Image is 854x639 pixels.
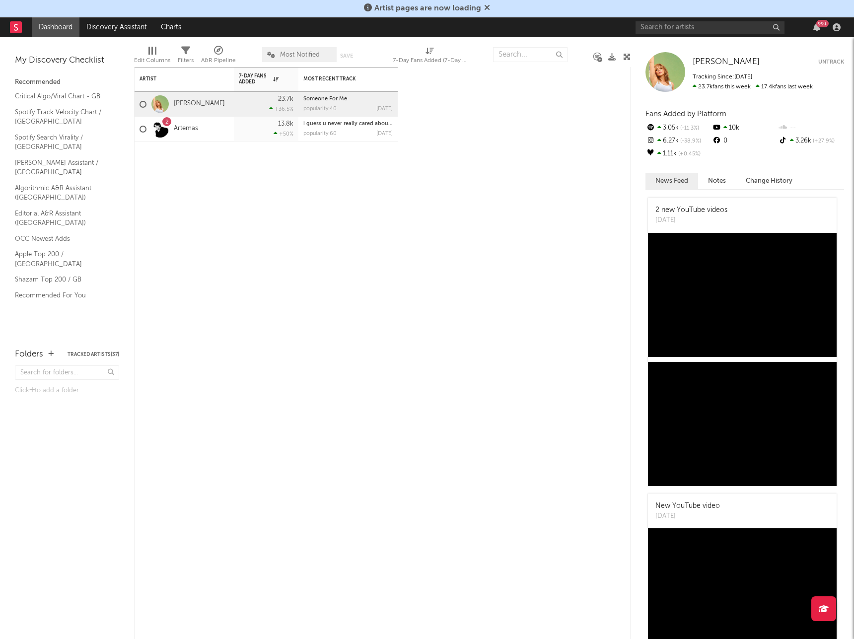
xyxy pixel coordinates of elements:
a: Apple Top 200 / [GEOGRAPHIC_DATA] [15,249,109,269]
div: i guess u never really cared about me [303,121,393,127]
div: Most Recent Track [303,76,378,82]
span: +27.9 % [811,139,835,144]
div: Someone For Me [303,96,393,102]
a: [PERSON_NAME] Assistant / [GEOGRAPHIC_DATA] [15,157,109,178]
a: OCC Newest Adds [15,233,109,244]
a: Spotify Track Velocity Chart / [GEOGRAPHIC_DATA] [15,107,109,127]
a: Shazam Top 200 / GB [15,274,109,285]
span: -38.9 % [679,139,701,144]
a: i guess u never really cared about me [303,121,400,127]
a: Recommended For You [15,290,109,301]
span: -11.3 % [679,126,699,131]
a: Editorial A&R Assistant ([GEOGRAPHIC_DATA]) [15,208,109,228]
a: Discovery Assistant [79,17,154,37]
div: 0 [712,135,778,147]
input: Search for folders... [15,365,119,380]
span: Tracking Since: [DATE] [693,74,752,80]
div: Click to add a folder. [15,385,119,397]
div: 99 + [816,20,829,27]
button: Tracked Artists(37) [68,352,119,357]
div: Recommended [15,76,119,88]
div: [DATE] [376,131,393,137]
span: 7-Day Fans Added [239,73,271,85]
a: Dashboard [32,17,79,37]
a: Artemas [174,125,198,133]
div: 10k [712,122,778,135]
div: 3.26k [778,135,844,147]
span: Fans Added by Platform [645,110,726,118]
input: Search for artists [636,21,784,34]
a: Critical Algo/Viral Chart - GB [15,91,109,102]
span: Most Notified [280,52,320,58]
div: My Discovery Checklist [15,55,119,67]
span: Artist pages are now loading [374,4,481,12]
div: 7-Day Fans Added (7-Day Fans Added) [393,42,467,71]
div: 1.11k [645,147,712,160]
div: 7-Day Fans Added (7-Day Fans Added) [393,55,467,67]
div: [DATE] [376,106,393,112]
a: [PERSON_NAME] [693,57,760,67]
div: -- [778,122,844,135]
div: Filters [178,55,194,67]
span: +0.45 % [677,151,701,157]
a: Spotify Search Virality / [GEOGRAPHIC_DATA] [15,132,109,152]
div: +36.5 % [269,106,293,112]
div: 23.7k [278,96,293,102]
div: Edit Columns [134,42,170,71]
a: Charts [154,17,188,37]
div: popularity: 60 [303,131,337,137]
div: Folders [15,349,43,360]
span: Dismiss [484,4,490,12]
div: 3.05k [645,122,712,135]
button: 99+ [813,23,820,31]
a: Someone For Me [303,96,347,102]
button: News Feed [645,173,698,189]
div: A&R Pipeline [201,42,236,71]
input: Search... [493,47,568,62]
button: Untrack [818,57,844,67]
div: popularity: 40 [303,106,337,112]
button: Notes [698,173,736,189]
span: 23.7k fans this week [693,84,751,90]
div: Filters [178,42,194,71]
div: Artist [140,76,214,82]
div: New YouTube video [655,501,720,511]
button: Save [340,53,353,59]
div: 13.8k [278,121,293,127]
span: [PERSON_NAME] [693,58,760,66]
button: Change History [736,173,802,189]
div: [DATE] [655,215,727,225]
a: Algorithmic A&R Assistant ([GEOGRAPHIC_DATA]) [15,183,109,203]
div: Edit Columns [134,55,170,67]
div: 2 new YouTube videos [655,205,727,215]
a: [PERSON_NAME] [174,100,225,108]
div: +50 % [274,131,293,137]
span: 17.4k fans last week [693,84,813,90]
div: A&R Pipeline [201,55,236,67]
div: 6.27k [645,135,712,147]
div: [DATE] [655,511,720,521]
